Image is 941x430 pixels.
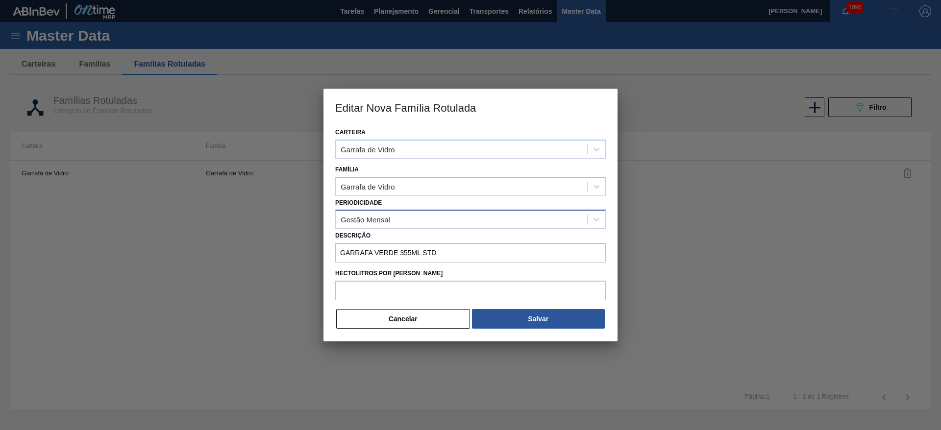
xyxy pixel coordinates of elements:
button: Cancelar [336,309,470,329]
div: Garrafa de Vidro [341,145,395,153]
label: Descrição [335,229,606,243]
label: Família [335,166,359,173]
div: Garrafa de Vidro [341,182,395,191]
h3: Editar Nova Família Rotulada [323,89,618,126]
label: Periodicidade [335,199,382,206]
label: Carteira [335,129,366,136]
button: Salvar [472,309,605,329]
div: Gestão Mensal [341,215,390,224]
label: Hectolitros por [PERSON_NAME] [335,266,606,281]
